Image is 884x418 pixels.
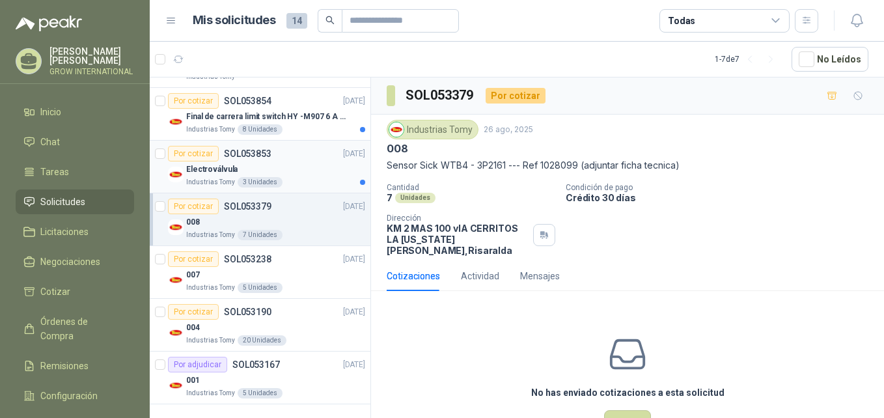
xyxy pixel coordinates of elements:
p: SOL053167 [232,360,280,369]
a: Licitaciones [16,219,134,244]
span: Negociaciones [40,255,100,269]
span: Chat [40,135,60,149]
p: [PERSON_NAME] [PERSON_NAME] [49,47,134,65]
div: 7 Unidades [238,230,283,240]
p: 008 [186,216,200,229]
h3: No has enviado cotizaciones a esta solicitud [531,385,725,400]
span: Remisiones [40,359,89,373]
a: Tareas [16,160,134,184]
img: Company Logo [168,219,184,235]
p: Industrias Tomy [186,388,235,398]
img: Company Logo [168,272,184,288]
p: SOL053190 [224,307,271,316]
div: Por cotizar [168,251,219,267]
p: 004 [186,322,200,334]
div: Cotizaciones [387,269,440,283]
img: Company Logo [168,378,184,393]
div: Industrias Tomy [387,120,478,139]
p: Condición de pago [566,183,879,192]
img: Company Logo [389,122,404,137]
a: Por adjudicarSOL053167[DATE] Company Logo001Industrias Tomy5 Unidades [150,352,370,404]
p: GROW INTERNATIONAL [49,68,134,76]
p: 007 [186,269,200,281]
p: [DATE] [343,201,365,213]
div: 5 Unidades [238,283,283,293]
a: Por cotizarSOL053853[DATE] Company LogoElectroválvulaIndustrias Tomy3 Unidades [150,141,370,193]
h3: SOL053379 [406,85,475,105]
a: Por cotizarSOL053379[DATE] Company Logo008Industrias Tomy7 Unidades [150,193,370,246]
div: Por cotizar [168,304,219,320]
div: Por cotizar [168,199,219,214]
p: 008 [387,142,407,156]
p: [DATE] [343,306,365,318]
img: Company Logo [168,167,184,182]
div: Por cotizar [486,88,546,104]
div: Mensajes [520,269,560,283]
p: 26 ago, 2025 [484,124,533,136]
span: 14 [286,13,307,29]
span: Solicitudes [40,195,85,209]
p: SOL053238 [224,255,271,264]
a: Inicio [16,100,134,124]
div: Por cotizar [168,93,219,109]
span: search [325,16,335,25]
p: Cantidad [387,183,555,192]
p: [DATE] [343,253,365,266]
a: Solicitudes [16,189,134,214]
p: [DATE] [343,148,365,160]
img: Company Logo [168,325,184,341]
div: 1 - 7 de 7 [715,49,781,70]
p: [DATE] [343,95,365,107]
a: Remisiones [16,354,134,378]
div: Todas [668,14,695,28]
h1: Mis solicitudes [193,11,276,30]
p: KM 2 MAS 100 vIA CERRITOS LA [US_STATE] [PERSON_NAME] , Risaralda [387,223,528,256]
button: No Leídos [792,47,868,72]
p: Industrias Tomy [186,283,235,293]
span: Inicio [40,105,61,119]
p: Electroválvula [186,163,238,176]
p: Industrias Tomy [186,124,235,135]
span: Licitaciones [40,225,89,239]
div: 8 Unidades [238,124,283,135]
p: Industrias Tomy [186,177,235,188]
span: Configuración [40,389,98,403]
a: Por cotizarSOL053854[DATE] Company LogoFinal de carrera limit switch HY -M907 6 A - 250 V a.cIndu... [150,88,370,141]
a: Por cotizarSOL053238[DATE] Company Logo007Industrias Tomy5 Unidades [150,246,370,299]
p: SOL053379 [224,202,271,211]
a: Chat [16,130,134,154]
div: Unidades [395,193,435,203]
a: Negociaciones [16,249,134,274]
a: Por cotizarSOL053190[DATE] Company Logo004Industrias Tomy20 Unidades [150,299,370,352]
a: Órdenes de Compra [16,309,134,348]
p: 001 [186,374,200,387]
p: 7 [387,192,393,203]
div: 3 Unidades [238,177,283,188]
a: Configuración [16,383,134,408]
span: Tareas [40,165,69,179]
div: Por adjudicar [168,357,227,372]
p: Dirección [387,214,528,223]
div: 20 Unidades [238,335,286,346]
div: Por cotizar [168,146,219,161]
p: Industrias Tomy [186,335,235,346]
p: Final de carrera limit switch HY -M907 6 A - 250 V a.c [186,111,348,123]
p: SOL053853 [224,149,271,158]
p: SOL053854 [224,96,271,105]
span: Órdenes de Compra [40,314,122,343]
div: 5 Unidades [238,388,283,398]
p: Sensor Sick WTB4 - 3P2161 --- Ref 1028099 (adjuntar ficha tecnica) [387,158,868,173]
img: Logo peakr [16,16,82,31]
div: Actividad [461,269,499,283]
span: Cotizar [40,285,70,299]
p: Crédito 30 días [566,192,879,203]
p: Industrias Tomy [186,230,235,240]
a: Cotizar [16,279,134,304]
img: Company Logo [168,114,184,130]
p: [DATE] [343,359,365,371]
